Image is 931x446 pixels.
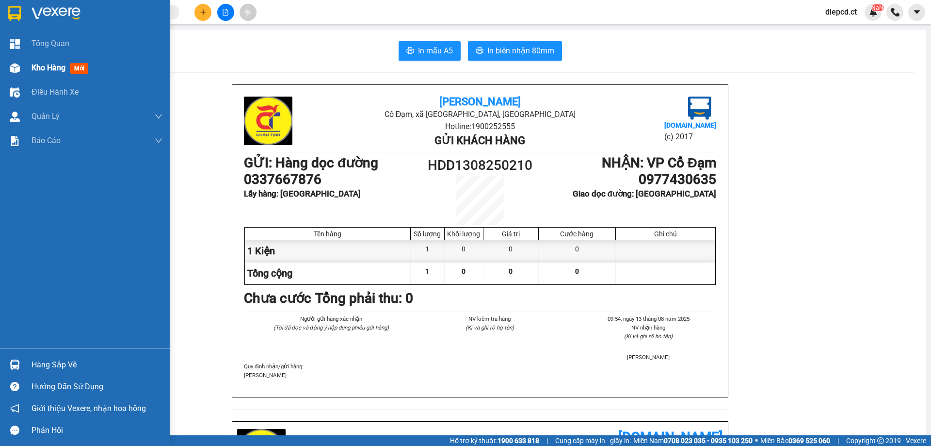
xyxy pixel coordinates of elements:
[618,230,713,238] div: Ghi chú
[664,121,716,129] b: [DOMAIN_NAME]
[913,8,921,17] span: caret-down
[465,324,514,331] i: (Kí và ghi rõ họ tên)
[818,6,865,18] span: diepcd.ct
[541,230,613,238] div: Cước hàng
[688,97,711,120] img: logo.jpg
[32,358,162,372] div: Hàng sắp về
[406,47,414,56] span: printer
[624,333,673,340] i: (Kí và ghi rõ họ tên)
[581,323,716,332] li: NV nhận hàng
[555,435,631,446] span: Cung cấp máy in - giấy in:
[425,267,429,275] span: 1
[10,426,19,435] span: message
[573,189,716,198] b: Giao dọc đường: [GEOGRAPHIC_DATA]
[244,171,421,188] h1: 0337667876
[908,4,925,21] button: caret-down
[32,110,60,122] span: Quản Lý
[32,37,69,50] span: Tổng Quan
[581,314,716,323] li: 09:54, ngày 13 tháng 08 năm 2025
[450,435,539,446] span: Hỗ trợ kỹ thuật:
[244,155,378,171] b: GỬI : Hàng dọc đường
[788,437,830,445] strong: 0369 525 060
[70,63,88,74] span: mới
[476,47,483,56] span: printer
[447,230,481,238] div: Khối lượng
[263,314,399,323] li: Người gửi hàng xác nhận
[664,131,716,143] li: (c) 2017
[539,171,716,188] h1: 0977430635
[891,8,899,17] img: phone-icon
[413,230,442,238] div: Số lượng
[244,290,311,306] b: Chưa cước
[200,9,207,16] span: plus
[486,230,536,238] div: Giá trị
[244,362,716,380] div: Quy định nhận/gửi hàng :
[483,240,539,262] div: 0
[32,63,65,72] span: Kho hàng
[546,435,548,446] span: |
[244,371,716,380] p: [PERSON_NAME]
[468,41,562,61] button: printerIn biên nhận 80mm
[445,240,483,262] div: 0
[322,120,637,132] li: Hotline: 1900252555
[155,137,162,145] span: down
[10,63,20,73] img: warehouse-icon
[244,97,292,145] img: logo.jpg
[10,87,20,98] img: warehouse-icon
[10,112,20,122] img: warehouse-icon
[462,267,465,275] span: 0
[421,155,539,176] h1: HDD1308250210
[32,134,61,147] span: Báo cáo
[439,96,521,108] b: [PERSON_NAME]
[32,380,162,394] div: Hướng dẫn sử dụng
[487,45,554,57] span: In biên nhận 80mm
[418,45,453,57] span: In mẫu A5
[434,134,525,147] b: Gửi khách hàng
[399,41,461,61] button: printerIn mẫu A5
[244,9,251,16] span: aim
[664,437,753,445] strong: 0708 023 035 - 0935 103 250
[837,435,839,446] span: |
[217,4,234,21] button: file-add
[10,39,20,49] img: dashboard-icon
[222,9,229,16] span: file-add
[247,267,292,279] span: Tổng cộng
[273,324,389,331] i: (Tôi đã đọc và đồng ý nộp dung phiếu gửi hàng)
[539,240,616,262] div: 0
[10,136,20,146] img: solution-icon
[871,4,883,11] sup: NaN
[244,189,361,198] b: Lấy hàng : [GEOGRAPHIC_DATA]
[509,267,513,275] span: 0
[498,437,539,445] strong: 1900 633 818
[322,108,637,120] li: Cổ Đạm, xã [GEOGRAPHIC_DATA], [GEOGRAPHIC_DATA]
[10,382,19,391] span: question-circle
[8,6,21,21] img: logo-vxr
[755,439,758,443] span: ⚪️
[315,290,413,306] b: Tổng phải thu: 0
[633,435,753,446] span: Miền Nam
[10,404,19,413] span: notification
[155,113,162,120] span: down
[10,360,20,370] img: warehouse-icon
[194,4,211,21] button: plus
[602,155,716,171] b: NHẬN : VP Cổ Đạm
[760,435,830,446] span: Miền Bắc
[32,86,79,98] span: Điều hành xe
[240,4,257,21] button: aim
[869,8,878,17] img: icon-new-feature
[411,240,445,262] div: 1
[422,314,557,323] li: NV kiểm tra hàng
[32,423,162,438] div: Phản hồi
[247,230,408,238] div: Tên hàng
[877,437,884,444] span: copyright
[581,353,716,362] li: [PERSON_NAME]
[32,402,146,414] span: Giới thiệu Vexere, nhận hoa hồng
[618,429,723,445] b: [DOMAIN_NAME]
[575,267,579,275] span: 0
[245,240,411,262] div: 1 Kiện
